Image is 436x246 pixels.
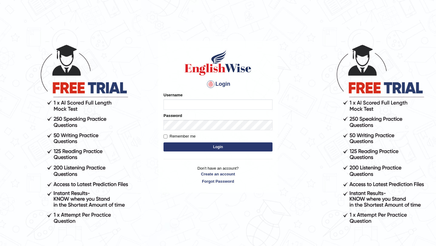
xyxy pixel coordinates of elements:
[163,79,272,89] h4: Login
[163,133,196,139] label: Remember me
[183,49,253,76] img: Logo of English Wise sign in for intelligent practice with AI
[163,165,272,184] p: Don't have an account?
[163,178,272,184] a: Forgot Password
[163,171,272,177] a: Create an account
[163,142,272,151] button: Login
[163,135,167,138] input: Remember me
[163,92,183,98] label: Username
[163,113,182,118] label: Password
